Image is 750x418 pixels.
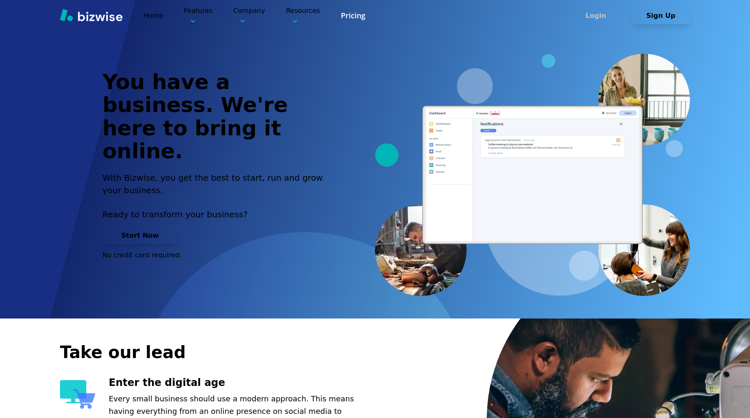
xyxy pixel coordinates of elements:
[102,71,332,163] h1: You have a business. We're here to bring it online.
[143,12,163,20] a: Home
[567,7,625,24] button: Login
[184,6,212,25] p: Features
[109,376,372,390] h3: Enter the digital age
[102,251,332,260] p: No credit card required.
[567,12,632,20] a: Login
[60,9,122,21] img: Bizwise Logo
[102,227,177,244] button: Start Now
[341,10,365,21] a: Pricing
[632,7,690,24] button: Sign Up
[102,172,332,197] h2: With Bizwise, you get the best to start, run and grow your business.
[102,231,177,239] a: Start Now
[632,12,690,20] a: Sign Up
[102,208,332,221] p: Ready to transform your business?
[60,380,95,408] img: Enter the digital age Icon
[286,6,320,25] p: Resources
[60,341,685,363] h2: Take our lead
[233,6,265,25] p: Company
